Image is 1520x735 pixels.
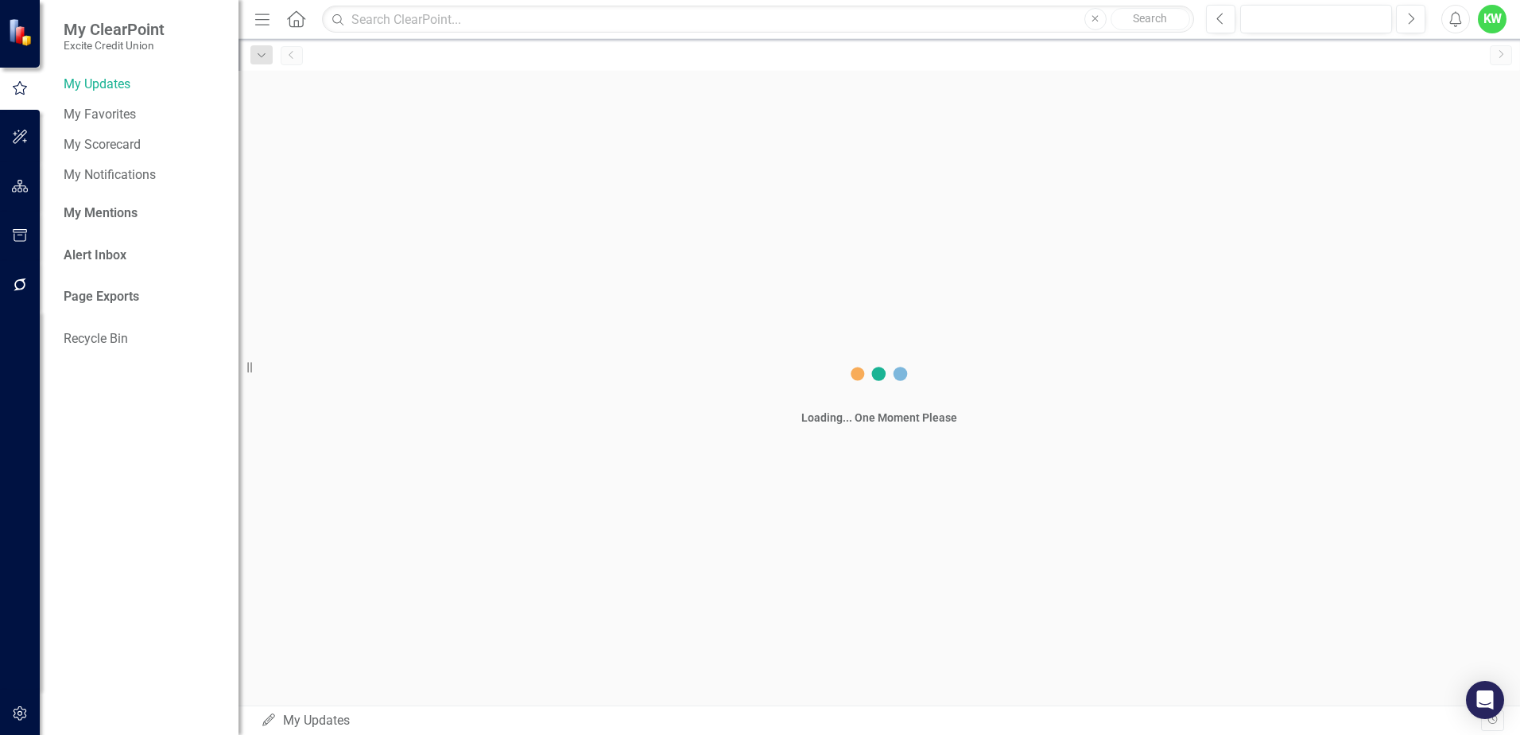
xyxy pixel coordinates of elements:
[8,17,36,45] img: ClearPoint Strategy
[64,330,223,348] a: Recycle Bin
[64,106,223,124] a: My Favorites
[64,136,223,154] a: My Scorecard
[1466,681,1504,719] div: Open Intercom Messenger
[322,6,1194,33] input: Search ClearPoint...
[1133,12,1167,25] span: Search
[64,204,138,223] a: My Mentions
[64,76,223,94] a: My Updates
[64,39,165,52] small: Excite Credit Union
[64,247,126,265] a: Alert Inbox
[1478,5,1506,33] button: KW
[64,20,165,39] span: My ClearPoint
[1111,8,1190,30] button: Search
[801,410,957,426] div: Loading... One Moment Please
[64,288,139,306] a: Page Exports
[64,166,223,185] a: My Notifications
[261,712,1481,730] div: My Updates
